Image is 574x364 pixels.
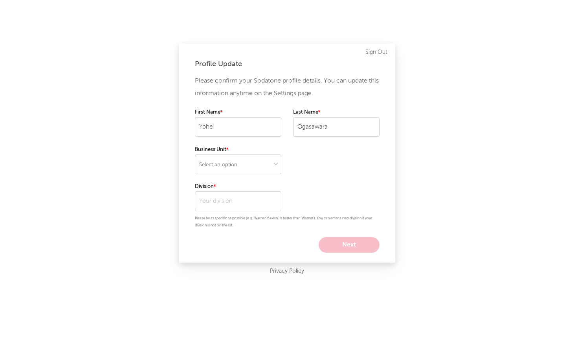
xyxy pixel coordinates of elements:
[195,59,380,69] div: Profile Update
[195,215,380,229] p: Please be as specific as possible (e.g. 'Warner Mexico' is better than 'Warner'). You can enter a...
[293,108,380,117] label: Last Name
[270,267,304,276] a: Privacy Policy
[195,117,281,137] input: Your first name
[195,75,380,100] p: Please confirm your Sodatone profile details. You can update this information anytime on the Sett...
[195,191,281,211] input: Your division
[293,117,380,137] input: Your last name
[365,48,387,57] a: Sign Out
[319,237,380,253] button: Next
[195,182,281,191] label: Division
[195,108,281,117] label: First Name
[195,145,281,154] label: Business Unit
